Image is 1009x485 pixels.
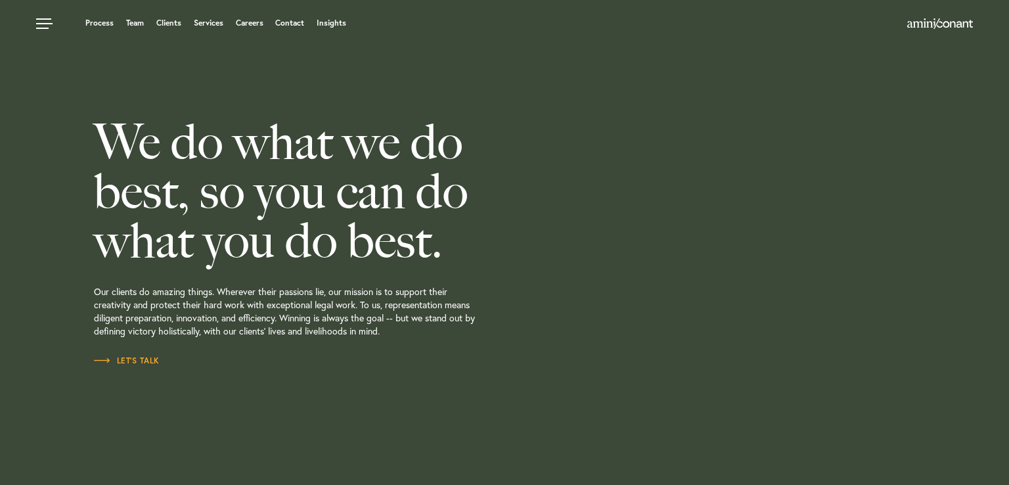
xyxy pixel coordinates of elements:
[94,266,579,354] p: Our clients do amazing things. Wherever their passions lie, our mission is to support their creat...
[94,118,579,266] h2: We do what we do best, so you can do what you do best.
[126,19,144,27] a: Team
[85,19,114,27] a: Process
[94,354,160,367] a: Let’s Talk
[156,19,181,27] a: Clients
[907,18,973,29] img: Amini & Conant
[236,19,263,27] a: Careers
[275,19,304,27] a: Contact
[94,357,160,365] span: Let’s Talk
[194,19,223,27] a: Services
[317,19,346,27] a: Insights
